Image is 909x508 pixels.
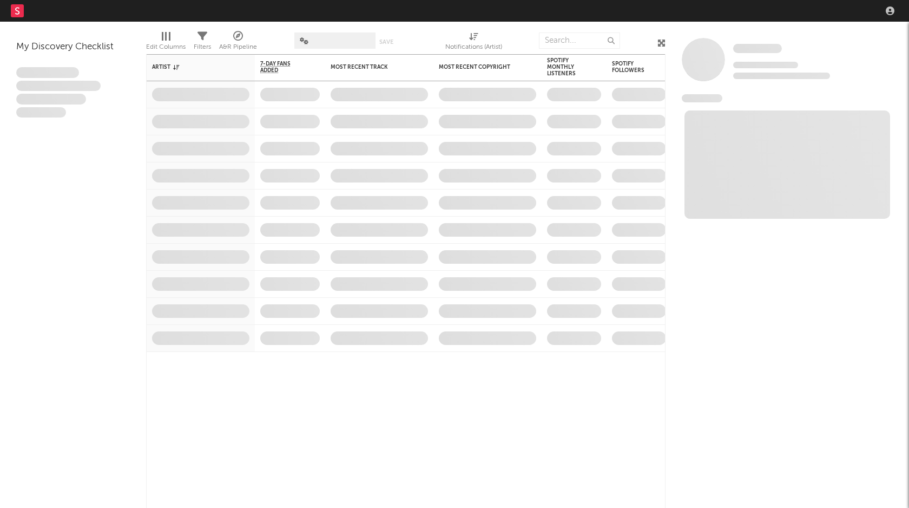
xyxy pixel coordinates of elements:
div: Artist [152,64,233,70]
a: Some Artist [733,43,782,54]
div: Most Recent Track [331,64,412,70]
div: My Discovery Checklist [16,41,130,54]
div: Filters [194,27,211,58]
div: Edit Columns [146,41,186,54]
div: Filters [194,41,211,54]
input: Search... [539,32,620,49]
span: Integer aliquet in purus et [16,81,101,92]
span: Aliquam viverra [16,107,66,118]
div: Notifications (Artist) [445,27,502,58]
span: News Feed [682,94,722,102]
div: Spotify Monthly Listeners [547,57,585,77]
span: Praesent ac interdum [16,94,86,105]
div: Notifications (Artist) [445,41,502,54]
span: 7-Day Fans Added [260,61,304,74]
span: Tracking Since: [DATE] [733,62,798,68]
div: A&R Pipeline [219,27,257,58]
span: 0 fans last week [733,73,830,79]
span: Lorem ipsum dolor [16,67,79,78]
button: Save [379,39,393,45]
div: Spotify Followers [612,61,650,74]
div: Most Recent Copyright [439,64,520,70]
span: Some Artist [733,44,782,53]
div: Edit Columns [146,27,186,58]
div: A&R Pipeline [219,41,257,54]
